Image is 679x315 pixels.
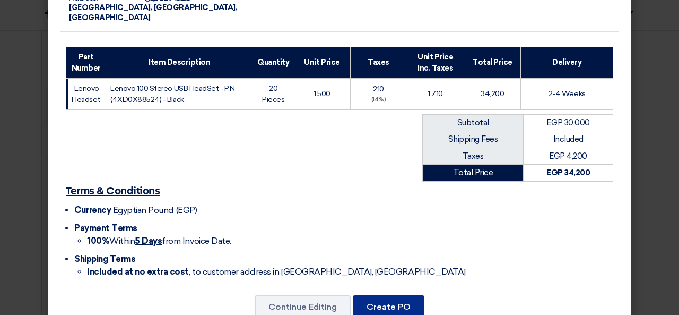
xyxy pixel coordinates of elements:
th: Total Price [464,47,521,78]
td: Shipping Fees [423,131,524,148]
li: , to customer address in [GEOGRAPHIC_DATA], [GEOGRAPHIC_DATA] [87,266,613,278]
span: 210 [373,84,384,93]
span: Currency [74,205,111,215]
td: Lenovo Headset. [66,78,106,109]
span: Egyptian Pound (EGP) [113,205,197,215]
span: Shipping Terms [74,254,135,264]
span: Payment Terms [74,223,137,233]
strong: Included at no extra cost [87,267,189,277]
th: Unit Price Inc. Taxes [407,47,464,78]
td: Total Price [423,165,524,182]
th: Delivery [521,47,613,78]
span: 34,200 [481,89,504,98]
span: Included [553,134,584,144]
span: 1,500 [314,89,330,98]
strong: 100% [87,236,109,246]
u: 5 Days [135,236,162,246]
th: Item Description [106,47,253,78]
td: Subtotal [423,114,524,131]
td: EGP 30,000 [524,114,613,131]
span: Lenovo 100 Stereo USB HeadSet - P.N (4XD0X88524) - Black. [110,84,234,104]
th: Quantity [253,47,294,78]
span: 1,710 [428,89,443,98]
span: Within from Invoice Date. [87,236,231,246]
td: Taxes [423,148,524,165]
span: EGP 4,200 [549,151,587,161]
u: Terms & Conditions [66,186,160,197]
span: 2-4 Weeks [549,89,586,98]
th: Unit Price [294,47,350,78]
strong: EGP 34,200 [546,168,590,177]
th: Taxes [350,47,407,78]
span: 20 Pieces [262,84,284,104]
th: Part Number [66,47,106,78]
div: (14%) [355,96,403,105]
